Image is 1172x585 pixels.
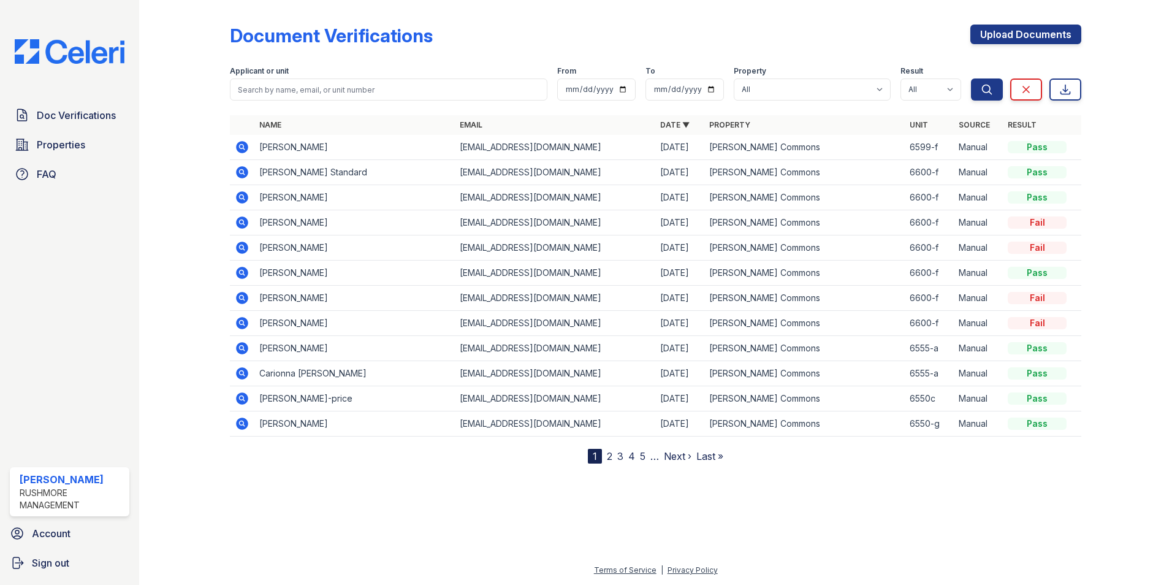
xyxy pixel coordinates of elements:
td: [PERSON_NAME] [254,336,455,361]
td: 6600-f [905,210,954,235]
td: [PERSON_NAME] Commons [704,286,905,311]
a: Properties [10,132,129,157]
div: Pass [1008,141,1067,153]
td: [DATE] [655,361,704,386]
div: [PERSON_NAME] [20,472,124,487]
div: Fail [1008,317,1067,329]
a: 4 [628,450,635,462]
div: Pass [1008,342,1067,354]
td: [PERSON_NAME] [254,185,455,210]
td: Manual [954,185,1003,210]
td: [EMAIL_ADDRESS][DOMAIN_NAME] [455,336,655,361]
td: 6600-f [905,311,954,336]
td: [DATE] [655,135,704,160]
td: [DATE] [655,210,704,235]
td: [PERSON_NAME] Commons [704,210,905,235]
td: 6600-f [905,235,954,261]
td: [EMAIL_ADDRESS][DOMAIN_NAME] [455,135,655,160]
a: 2 [607,450,612,462]
td: Manual [954,386,1003,411]
div: Fail [1008,292,1067,304]
td: [PERSON_NAME]-price [254,386,455,411]
td: 6555-a [905,336,954,361]
span: Sign out [32,556,69,570]
a: Result [1008,120,1037,129]
td: [EMAIL_ADDRESS][DOMAIN_NAME] [455,361,655,386]
a: Account [5,521,134,546]
a: Date ▼ [660,120,690,129]
a: Unit [910,120,928,129]
td: Manual [954,361,1003,386]
label: Result [900,66,923,76]
td: Manual [954,311,1003,336]
td: [EMAIL_ADDRESS][DOMAIN_NAME] [455,210,655,235]
td: 6600-f [905,261,954,286]
td: 6600-f [905,286,954,311]
td: [DATE] [655,411,704,437]
a: Email [460,120,482,129]
div: Pass [1008,418,1067,430]
div: Fail [1008,216,1067,229]
td: [PERSON_NAME] Commons [704,261,905,286]
td: [EMAIL_ADDRESS][DOMAIN_NAME] [455,411,655,437]
div: Document Verifications [230,25,433,47]
span: Account [32,526,70,541]
a: FAQ [10,162,129,186]
a: Sign out [5,551,134,575]
div: Pass [1008,267,1067,279]
td: 6550-g [905,411,954,437]
input: Search by name, email, or unit number [230,78,547,101]
td: 6555-a [905,361,954,386]
td: [EMAIL_ADDRESS][DOMAIN_NAME] [455,185,655,210]
td: [PERSON_NAME] [254,135,455,160]
td: 6600-f [905,185,954,210]
td: [PERSON_NAME] Commons [704,336,905,361]
td: [PERSON_NAME] [254,235,455,261]
a: Property [709,120,750,129]
td: [PERSON_NAME] [254,261,455,286]
td: Carionna [PERSON_NAME] [254,361,455,386]
td: [PERSON_NAME] [254,311,455,336]
td: Manual [954,261,1003,286]
label: Applicant or unit [230,66,289,76]
td: [PERSON_NAME] Commons [704,311,905,336]
td: [DATE] [655,286,704,311]
td: [DATE] [655,386,704,411]
td: [PERSON_NAME] Commons [704,235,905,261]
a: 5 [640,450,645,462]
td: [PERSON_NAME] Commons [704,386,905,411]
a: Terms of Service [594,565,656,575]
td: 6599-f [905,135,954,160]
a: Last » [696,450,723,462]
a: Source [959,120,990,129]
span: FAQ [37,167,56,182]
td: [DATE] [655,160,704,185]
div: Pass [1008,367,1067,380]
div: | [661,565,663,575]
td: [PERSON_NAME] Commons [704,411,905,437]
div: Pass [1008,166,1067,178]
label: To [645,66,655,76]
img: CE_Logo_Blue-a8612792a0a2168367f1c8372b55b34899dd931a85d93a1a3d3e32e68fde9ad4.png [5,39,134,64]
a: Upload Documents [970,25,1081,44]
a: Privacy Policy [668,565,718,575]
td: Manual [954,286,1003,311]
td: [EMAIL_ADDRESS][DOMAIN_NAME] [455,261,655,286]
td: 6550c [905,386,954,411]
td: [PERSON_NAME] [254,411,455,437]
td: [DATE] [655,235,704,261]
td: [DATE] [655,311,704,336]
td: [PERSON_NAME] Commons [704,135,905,160]
td: [EMAIL_ADDRESS][DOMAIN_NAME] [455,286,655,311]
a: Next › [664,450,691,462]
td: [EMAIL_ADDRESS][DOMAIN_NAME] [455,235,655,261]
span: Properties [37,137,85,152]
td: [EMAIL_ADDRESS][DOMAIN_NAME] [455,311,655,336]
td: [PERSON_NAME] Standard [254,160,455,185]
td: Manual [954,135,1003,160]
td: [PERSON_NAME] Commons [704,160,905,185]
td: [PERSON_NAME] [254,210,455,235]
td: [DATE] [655,261,704,286]
td: [PERSON_NAME] Commons [704,185,905,210]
